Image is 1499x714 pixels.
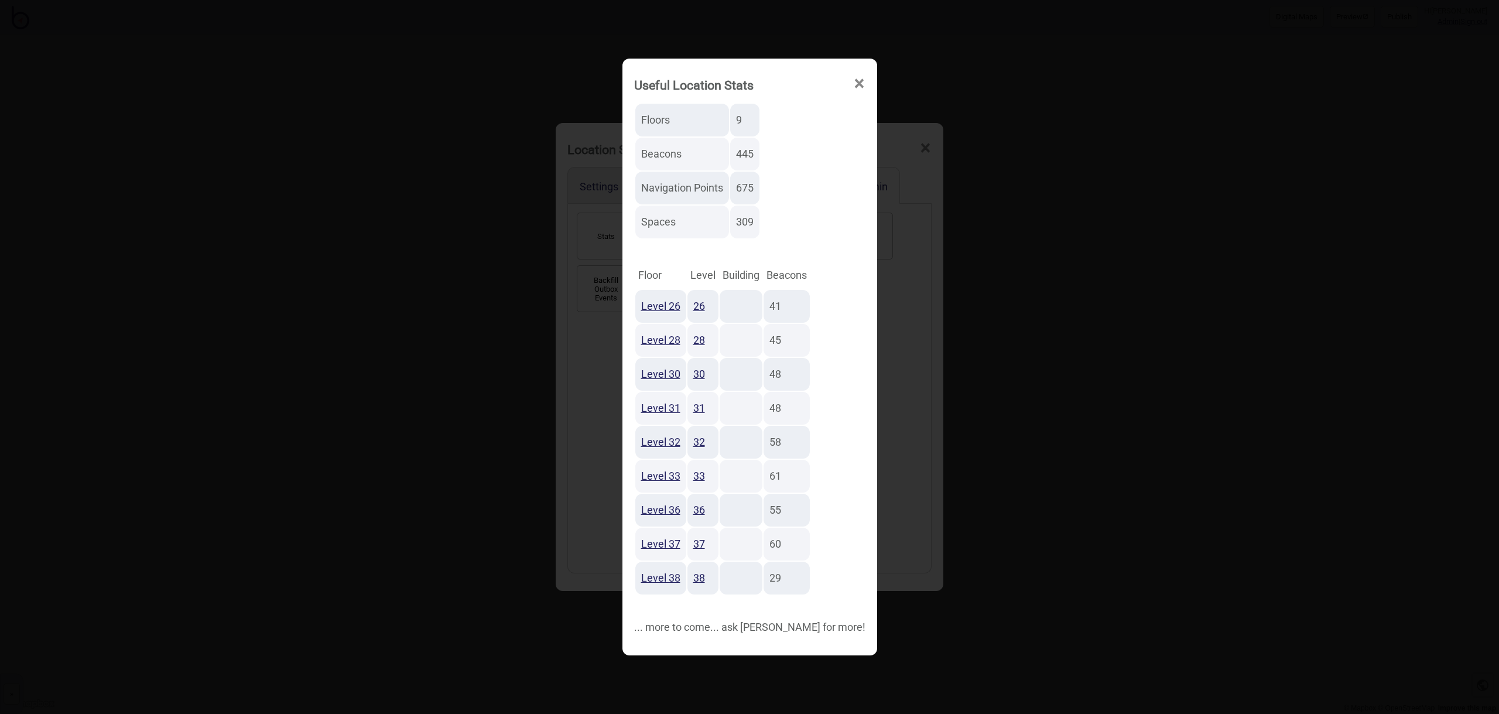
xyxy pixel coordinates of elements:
[641,300,680,312] a: Level 26
[853,64,865,103] span: ×
[687,262,718,289] th: Level
[764,426,810,459] td: 58
[693,368,705,380] a: 30
[641,470,680,482] a: Level 33
[764,528,810,561] td: 60
[635,104,729,136] td: Floors
[641,368,680,380] a: Level 30
[730,206,759,238] td: 309
[693,470,705,482] a: 33
[693,538,705,550] a: 37
[641,538,680,550] a: Level 37
[635,262,686,289] th: Floor
[693,504,705,516] a: 36
[634,73,754,98] div: Useful Location Stats
[641,504,680,516] a: Level 36
[635,206,729,238] td: Spaces
[764,494,810,527] td: 55
[764,460,810,493] td: 61
[693,572,705,584] a: 38
[764,290,810,323] td: 41
[635,172,729,204] td: Navigation Points
[730,138,759,170] td: 445
[693,334,705,346] a: 28
[634,596,865,638] div: ... more to come... ask [PERSON_NAME] for more!
[720,262,762,289] th: Building
[641,436,680,448] a: Level 32
[641,402,680,414] a: Level 31
[764,358,810,391] td: 48
[764,324,810,357] td: 45
[730,172,759,204] td: 675
[764,392,810,425] td: 48
[693,402,705,414] a: 31
[764,562,810,595] td: 29
[641,572,680,584] a: Level 38
[764,262,810,289] th: Beacons
[693,300,705,312] a: 26
[641,334,680,346] a: Level 28
[693,436,705,448] a: 32
[635,138,729,170] td: Beacons
[730,104,759,136] td: 9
